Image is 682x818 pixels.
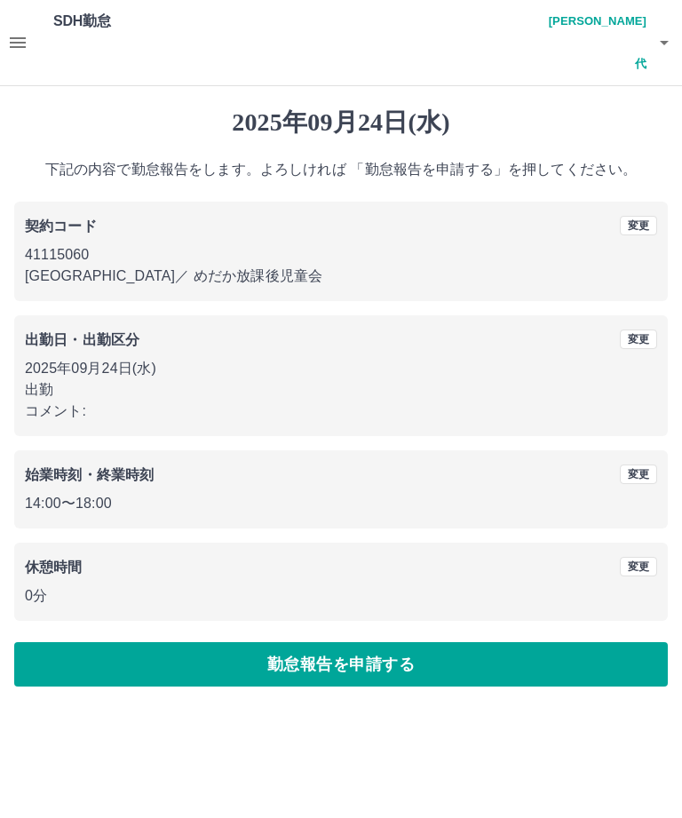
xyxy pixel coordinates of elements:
p: 41115060 [25,244,657,266]
p: 2025年09月24日(水) [25,358,657,379]
h1: 2025年09月24日(水) [14,107,668,138]
b: 出勤日・出勤区分 [25,332,139,347]
p: 下記の内容で勤怠報告をします。よろしければ 「勤怠報告を申請する」を押してください。 [14,159,668,180]
p: [GEOGRAPHIC_DATA] ／ めだか放課後児童会 [25,266,657,287]
button: 変更 [620,330,657,349]
button: 変更 [620,465,657,484]
p: 14:00 〜 18:00 [25,493,657,514]
b: 契約コード [25,218,97,234]
p: コメント: [25,401,657,422]
p: 0分 [25,585,657,607]
p: 出勤 [25,379,657,401]
button: 変更 [620,557,657,576]
b: 始業時刻・終業時刻 [25,467,154,482]
b: 休憩時間 [25,560,83,575]
button: 勤怠報告を申請する [14,642,668,687]
button: 変更 [620,216,657,235]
